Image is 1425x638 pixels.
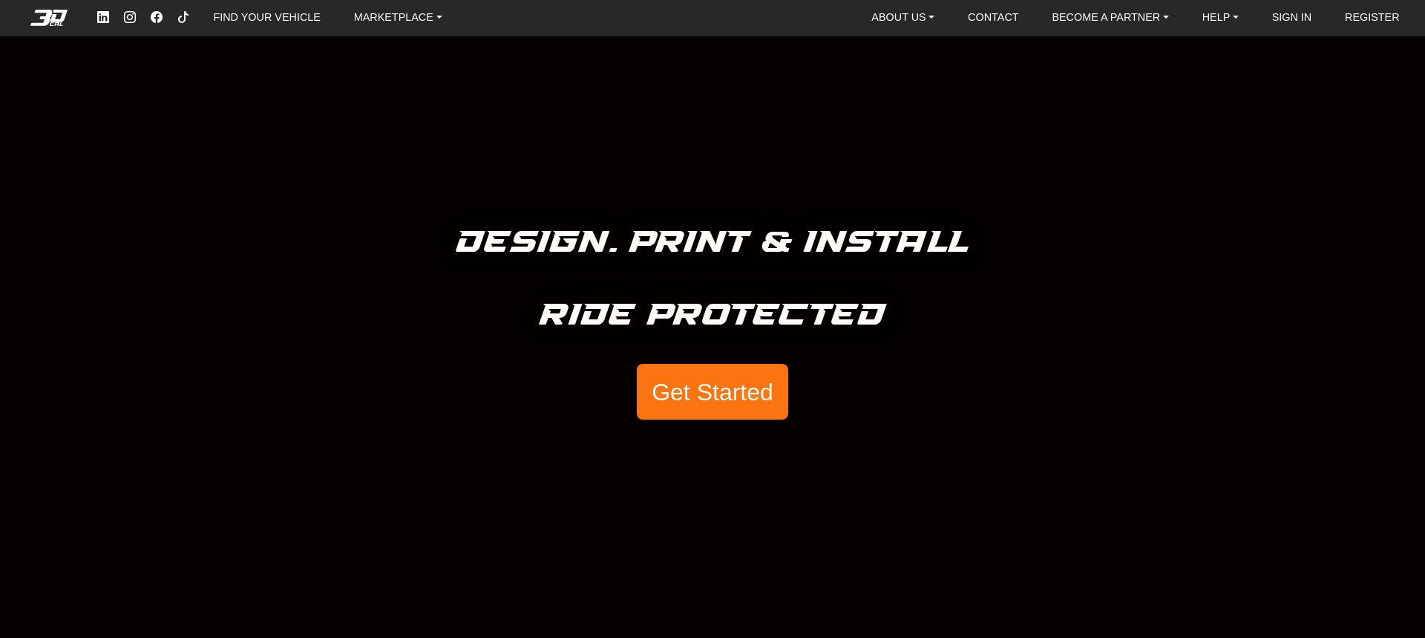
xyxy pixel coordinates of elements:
button: Get Started [637,364,788,420]
a: ABOUT US [865,7,940,29]
a: REGISTER [1339,7,1406,29]
a: HELP [1196,7,1245,29]
h5: Ride Protected [540,291,886,340]
h5: Design. Print & Install [456,218,969,267]
a: CONTACT [962,7,1024,29]
a: SIGN IN [1266,7,1318,29]
a: BECOME A PARTNER [1046,7,1174,29]
a: MARKETPLACE [348,7,448,29]
a: FIND YOUR VEHICLE [207,7,326,29]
